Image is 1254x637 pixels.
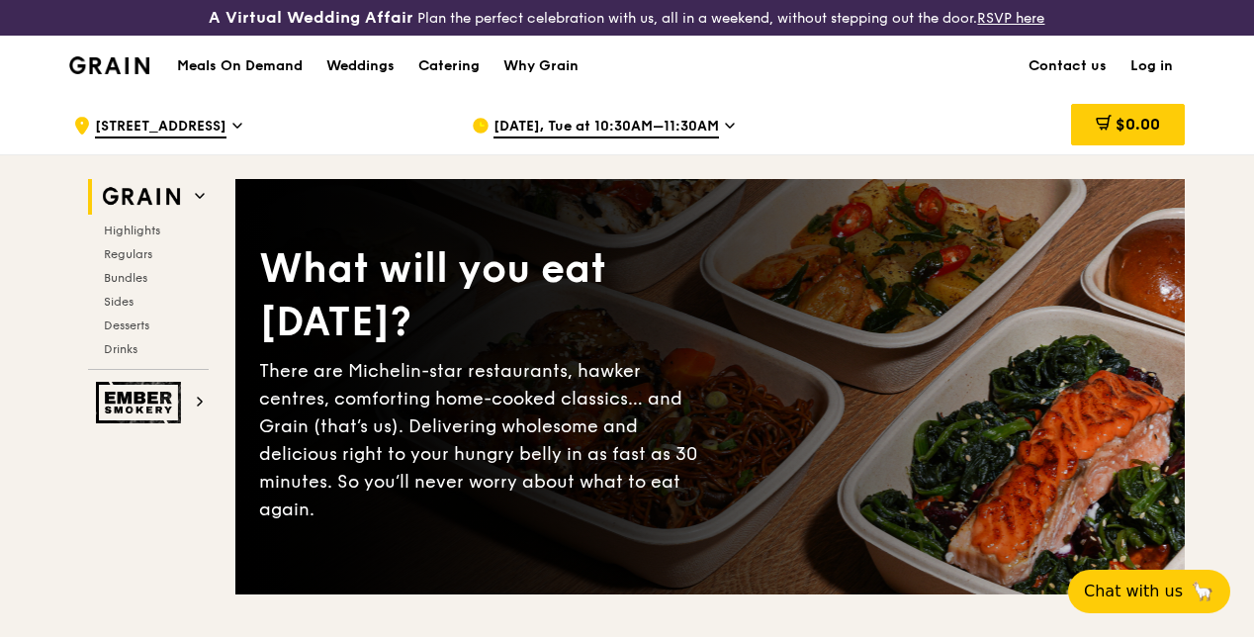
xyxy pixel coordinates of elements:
div: Weddings [326,37,395,96]
a: Catering [406,37,492,96]
div: Plan the perfect celebration with us, all in a weekend, without stepping out the door. [209,8,1044,28]
img: Ember Smokery web logo [96,382,187,423]
a: Why Grain [492,37,590,96]
a: GrainGrain [69,35,149,94]
div: What will you eat [DATE]? [259,242,710,349]
div: There are Michelin-star restaurants, hawker centres, comforting home-cooked classics… and Grain (... [259,357,710,523]
a: Contact us [1017,37,1119,96]
h1: Meals On Demand [177,56,303,76]
span: Highlights [104,224,160,237]
span: $0.00 [1116,115,1160,134]
span: [DATE], Tue at 10:30AM–11:30AM [493,117,719,138]
a: Weddings [314,37,406,96]
a: Log in [1119,37,1185,96]
span: Chat with us [1084,580,1183,603]
span: Desserts [104,318,149,332]
span: Drinks [104,342,137,356]
img: Grain web logo [96,179,187,215]
div: Catering [418,37,480,96]
h3: A Virtual Wedding Affair [209,8,413,28]
img: Grain [69,56,149,74]
a: RSVP here [977,10,1044,27]
span: Sides [104,295,134,309]
div: Why Grain [503,37,579,96]
span: 🦙 [1191,580,1214,603]
span: Regulars [104,247,152,261]
span: Bundles [104,271,147,285]
span: [STREET_ADDRESS] [95,117,226,138]
button: Chat with us🦙 [1068,570,1230,613]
